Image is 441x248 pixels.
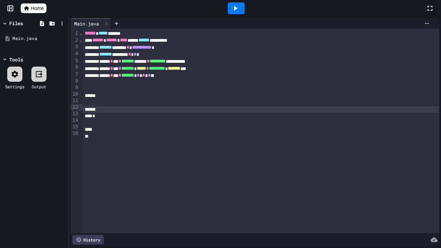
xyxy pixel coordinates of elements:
[71,130,79,137] div: 16
[71,20,102,27] div: Main.java
[31,5,44,12] span: Home
[71,117,79,123] div: 14
[32,83,46,90] div: Output
[384,190,434,220] iframe: chat widget
[412,220,434,241] iframe: chat widget
[71,57,79,64] div: 5
[9,56,23,63] div: Tools
[71,30,79,37] div: 1
[71,64,79,71] div: 6
[71,84,79,91] div: 9
[5,83,24,90] div: Settings
[71,104,79,110] div: 12
[71,37,79,44] div: 2
[79,30,83,36] span: Fold line
[71,123,79,130] div: 15
[9,20,23,27] div: Files
[71,50,79,57] div: 4
[71,91,79,97] div: 10
[71,43,79,50] div: 3
[79,37,83,43] span: Fold line
[71,110,79,117] div: 13
[71,97,79,104] div: 11
[71,71,79,78] div: 7
[71,18,111,29] div: Main.java
[72,235,104,245] div: History
[21,3,47,13] a: Home
[71,78,79,84] div: 8
[12,35,66,42] div: Main.java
